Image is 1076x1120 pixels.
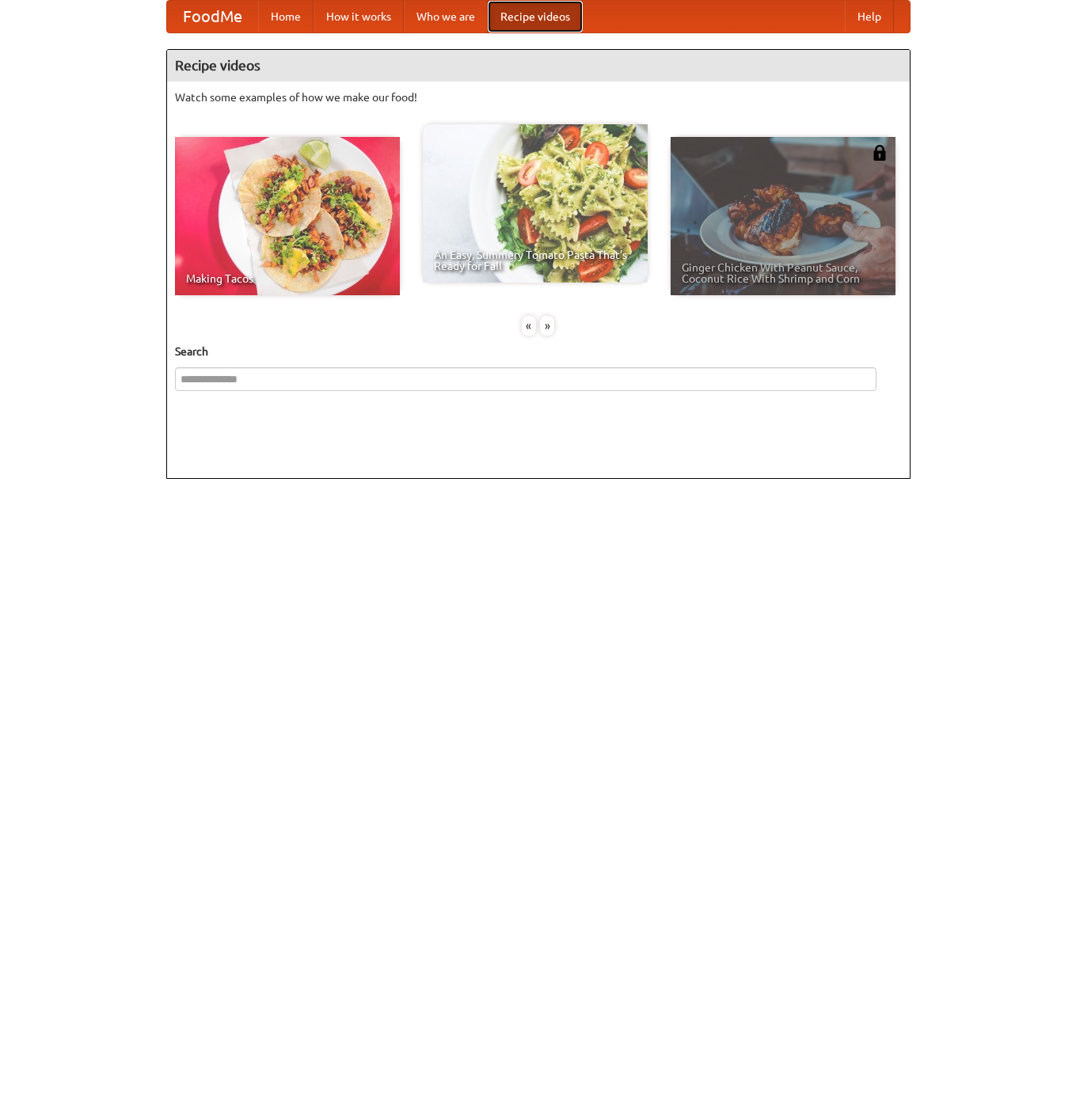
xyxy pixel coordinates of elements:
a: How it works [314,1,404,32]
a: Home [258,1,314,32]
a: Who we are [404,1,488,32]
a: Recipe videos [488,1,583,32]
div: « [522,316,536,336]
a: Making Tacos [175,137,400,295]
span: An Easy, Summery Tomato Pasta That's Ready for Fall [434,249,637,271]
img: 483408.png [872,145,888,161]
a: Help [845,1,894,32]
div: » [540,316,554,336]
a: An Easy, Summery Tomato Pasta That's Ready for Fall [423,124,648,283]
a: FoodMe [167,1,258,32]
h5: Search [175,344,902,359]
h4: Recipe videos [167,50,910,82]
span: Making Tacos [186,273,389,284]
p: Watch some examples of how we make our food! [175,89,902,105]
